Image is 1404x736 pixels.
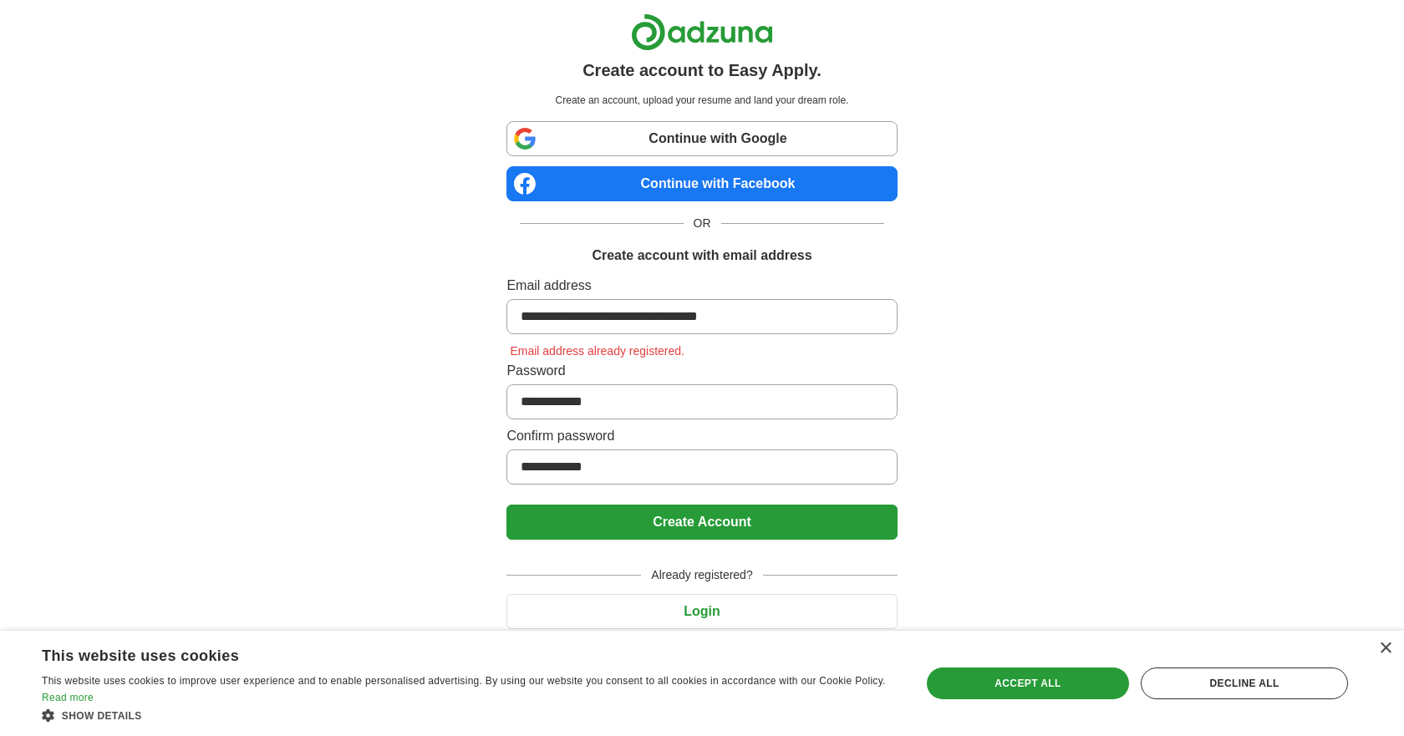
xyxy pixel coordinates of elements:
a: Login [506,604,897,618]
a: Continue with Google [506,121,897,156]
span: Already registered? [641,566,762,584]
div: Decline all [1141,667,1348,699]
span: This website uses cookies to improve user experience and to enable personalised advertising. By u... [42,675,886,687]
a: Read more, opens a new window [42,692,94,703]
div: Close [1379,642,1391,655]
span: Email address already registered. [506,344,688,358]
div: Show details [42,707,895,723]
div: This website uses cookies [42,641,853,666]
a: Continue with Facebook [506,166,897,201]
label: Password [506,361,897,381]
h1: Create account with email address [592,246,811,266]
button: Create Account [506,505,897,540]
span: Show details [62,710,142,722]
label: Confirm password [506,426,897,446]
img: Adzuna logo [631,13,773,51]
h1: Create account to Easy Apply. [582,58,822,83]
label: Email address [506,276,897,296]
button: Login [506,594,897,629]
div: Accept all [927,667,1129,699]
p: Create an account, upload your resume and land your dream role. [510,93,893,108]
span: OR [684,215,721,232]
